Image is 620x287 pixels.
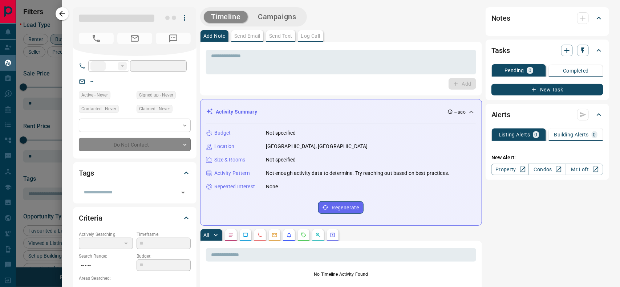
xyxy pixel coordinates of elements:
[137,231,191,238] p: Timeframe:
[491,45,510,56] h2: Tasks
[266,143,368,150] p: [GEOGRAPHIC_DATA], [GEOGRAPHIC_DATA]
[216,108,257,116] p: Activity Summary
[318,201,364,214] button: Regenerate
[491,84,603,95] button: New Task
[243,232,248,238] svg: Lead Browsing Activity
[204,11,248,23] button: Timeline
[563,68,589,73] p: Completed
[504,68,524,73] p: Pending
[491,106,603,123] div: Alerts
[286,232,292,238] svg: Listing Alerts
[90,78,93,84] a: --
[214,156,246,164] p: Size & Rooms
[315,232,321,238] svg: Opportunities
[79,212,102,224] h2: Criteria
[214,183,255,190] p: Repeated Interest
[251,11,303,23] button: Campaigns
[178,188,188,198] button: Open
[491,42,603,59] div: Tasks
[203,233,209,238] p: All
[257,232,263,238] svg: Calls
[593,132,596,137] p: 0
[214,169,250,177] p: Activity Pattern
[214,129,231,137] p: Budget
[228,232,234,238] svg: Notes
[554,132,589,137] p: Building Alerts
[266,129,296,137] p: Not specified
[491,12,510,24] h2: Notes
[79,164,191,182] div: Tags
[491,154,603,161] p: New Alert:
[535,132,538,137] p: 0
[79,259,133,271] p: -- - --
[79,231,133,238] p: Actively Searching:
[491,9,603,27] div: Notes
[206,105,476,119] div: Activity Summary-- ago
[266,183,278,190] p: None
[266,169,450,177] p: Not enough activity data to determine. Try reaching out based on best practices.
[301,232,307,238] svg: Requests
[206,271,476,278] p: No Timeline Activity Found
[81,105,116,112] span: Contacted - Never
[566,164,603,175] a: Mr.Loft
[139,105,170,112] span: Claimed - Never
[272,232,277,238] svg: Emails
[117,33,152,44] span: No Email
[214,143,235,150] p: Location
[156,33,191,44] span: No Number
[491,109,510,120] h2: Alerts
[528,164,566,175] a: Condos
[203,33,226,38] p: Add Note
[79,275,191,282] p: Areas Searched:
[491,164,529,175] a: Property
[266,156,296,164] p: Not specified
[137,253,191,259] p: Budget:
[79,138,191,151] div: Do Not Contact
[79,167,94,179] h2: Tags
[79,253,133,259] p: Search Range:
[79,209,191,227] div: Criteria
[528,68,531,73] p: 0
[330,232,336,238] svg: Agent Actions
[79,33,114,44] span: No Number
[454,109,466,115] p: -- ago
[499,132,530,137] p: Listing Alerts
[139,91,173,99] span: Signed up - Never
[81,91,108,99] span: Active - Never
